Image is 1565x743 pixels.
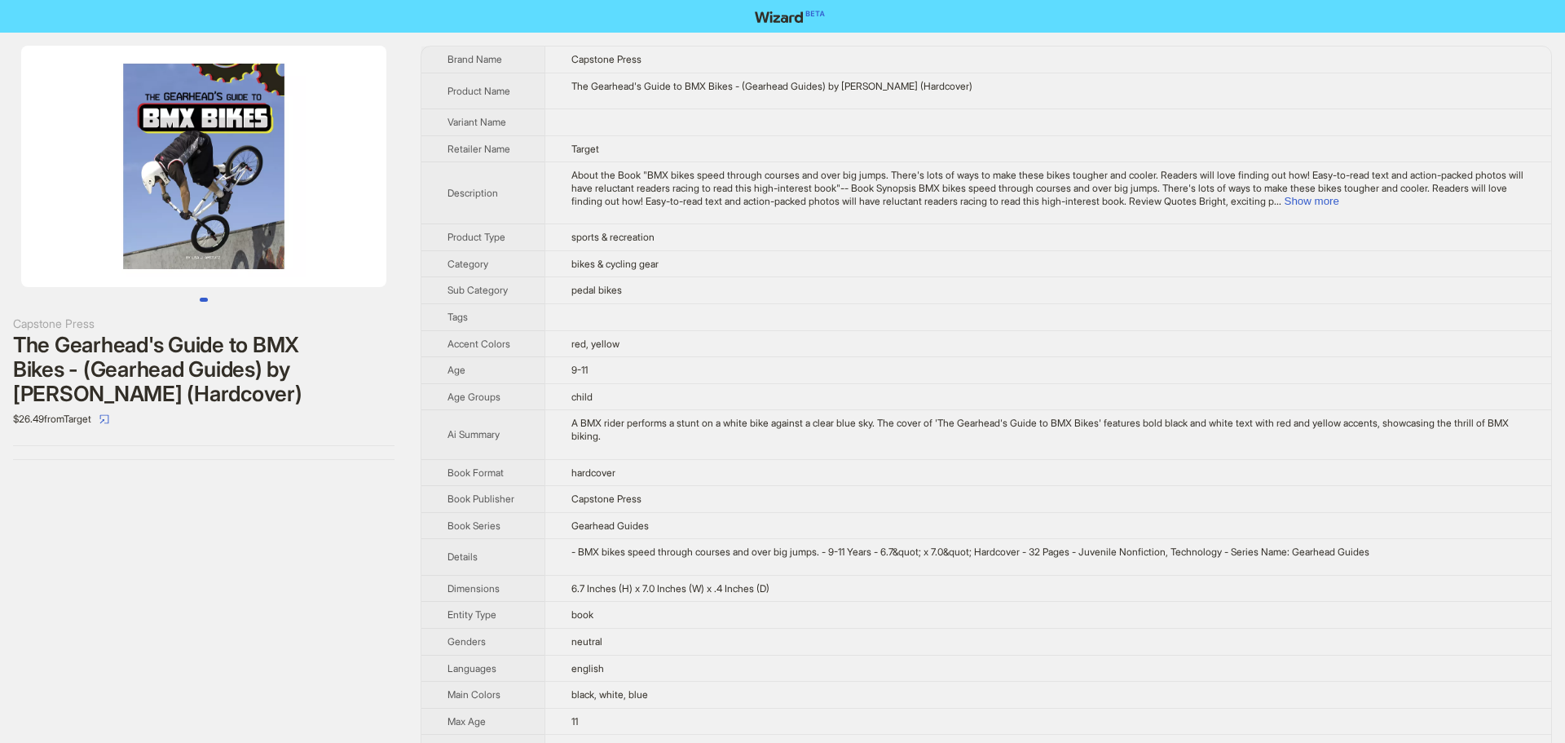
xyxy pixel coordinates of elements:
span: Age Groups [447,391,500,403]
span: Book Publisher [447,493,514,505]
span: neutral [571,635,602,648]
span: select [99,414,109,424]
span: Variant Name [447,116,506,128]
span: Product Type [447,231,505,243]
span: 11 [571,715,578,728]
span: Retailer Name [447,143,510,155]
span: Accent Colors [447,338,510,350]
button: Expand [1285,195,1339,207]
span: Age [447,364,465,376]
img: The Gearhead's Guide to BMX Bikes - (Gearhead Guides) by Lisa J Amstutz (Hardcover) image 1 [21,46,386,287]
span: Main Colors [447,688,500,701]
span: About the Book "BMX bikes speed through courses and over big jumps. There's lots of ways to make ... [571,169,1523,206]
span: Max Age [447,715,486,728]
span: Sub Category [447,284,508,296]
div: $26.49 from Target [13,406,395,432]
span: bikes & cycling gear [571,258,659,270]
span: Description [447,187,498,199]
div: The Gearhead's Guide to BMX Bikes - (Gearhead Guides) by Lisa J Amstutz (Hardcover) [571,80,1526,93]
span: book [571,608,593,621]
span: hardcover [571,467,615,479]
span: black, white, blue [571,688,648,701]
span: 9-11 [571,364,588,376]
span: Brand Name [447,53,502,65]
span: Book Series [447,520,500,532]
span: sports & recreation [571,231,655,243]
div: A BMX rider performs a stunt on a white bike against a clear blue sky. The cover of 'The Gearhead... [571,417,1526,442]
span: 6.7 Inches (H) x 7.0 Inches (W) x .4 Inches (D) [571,582,769,595]
span: Target [571,143,599,155]
span: red, yellow [571,338,619,350]
div: Capstone Press [13,315,395,333]
span: Dimensions [447,582,500,595]
span: ... [1274,195,1281,207]
button: Go to slide 1 [200,298,208,302]
span: Details [447,551,478,563]
span: Category [447,258,488,270]
div: - BMX bikes speed through courses and over big jumps. - 9-11 Years - 6.7&quot; x 7.0&quot; Hardco... [571,546,1526,559]
span: Genders [447,635,486,648]
span: english [571,662,604,674]
div: About the Book "BMX bikes speed through courses and over big jumps. There's lots of ways to make ... [571,169,1526,207]
span: pedal bikes [571,284,622,296]
span: Tags [447,311,468,323]
div: The Gearhead's Guide to BMX Bikes - (Gearhead Guides) by [PERSON_NAME] (Hardcover) [13,333,395,406]
span: child [571,391,593,403]
span: Languages [447,662,496,674]
span: Capstone Press [571,53,641,65]
span: Gearhead Guides [571,520,649,532]
span: Capstone Press [571,493,641,505]
span: Book Format [447,467,504,479]
span: Ai Summary [447,428,500,440]
span: Entity Type [447,608,496,621]
span: Product Name [447,85,510,97]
